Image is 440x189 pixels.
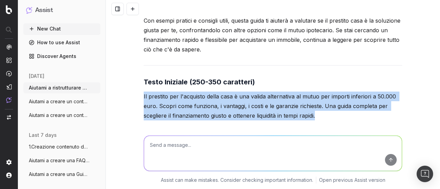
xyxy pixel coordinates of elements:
[6,84,12,90] img: Studio
[23,37,100,48] a: How to use Assist
[26,7,32,13] img: Assist
[161,177,313,184] p: Assist can make mistakes. Consider checking important information.
[144,16,402,54] p: Con esempi pratici e consigli utili, questa guida ti aiuterà a valutare se il prestito casa è la ...
[29,73,44,80] span: [DATE]
[26,5,98,15] button: Assist
[23,155,100,166] button: Aiutami a creare una FAQ da zero per il
[29,98,89,105] span: Aiutami a creare un contenuto Domanda Fr
[7,115,11,120] img: Switch project
[23,23,100,34] button: New Chat
[6,5,12,14] img: Botify logo
[6,71,12,76] img: Activation
[23,110,100,121] button: Aiutami a creare un contenuto Domanda Fr
[319,177,385,184] a: Open previous Assist version
[29,157,89,164] span: Aiutami a creare una FAQ da zero per il
[23,96,100,107] button: Aiutami a creare un contenuto Domanda Fr
[29,132,57,139] span: last 7 days
[23,169,100,180] button: Aiutami a creare una Guida da zero per i
[6,57,12,63] img: Intelligence
[35,5,53,15] h1: Assist
[23,51,100,62] a: Discover Agents
[29,171,89,178] span: Aiutami a creare una Guida da zero per i
[144,92,402,120] p: Il prestito per l'acquisto della casa è una valida alternativa al mutuo per importi inferiori a 5...
[6,160,12,165] img: Setting
[6,97,12,103] img: Assist
[144,78,255,86] strong: Testo Iniziale (250-350 caratteri)
[23,141,100,152] button: 1.Creazione contenuto da zero Aiutami a
[29,112,89,119] span: Aiutami a creare un contenuto Domanda Fr
[6,44,12,50] img: Analytics
[29,143,89,150] span: 1.Creazione contenuto da zero Aiutami a
[417,166,433,182] div: Open Intercom Messenger
[6,173,12,178] img: My account
[29,84,89,91] span: Aiutami a ristrutturare questa Guida in
[23,82,100,93] button: Aiutami a ristrutturare questa Guida in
